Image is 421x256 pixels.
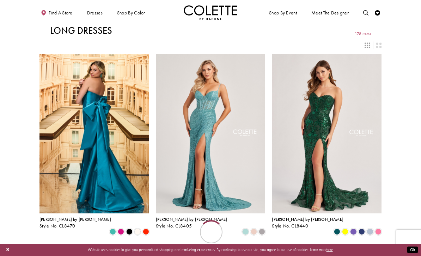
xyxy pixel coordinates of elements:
button: Close Dialog [3,245,12,255]
i: Diamond White [134,229,141,235]
a: Toggle search [362,5,370,20]
i: Cotton Candy [375,229,382,235]
a: Visit Colette by Daphne Style No. CL8470 Page [39,54,149,213]
span: Style No. CL8405 [156,223,192,229]
a: Visit Home Page [184,5,237,20]
i: Black [126,229,133,235]
i: Fuchsia [118,229,124,235]
a: Visit Colette by Daphne Style No. CL8440 Page [272,54,382,213]
a: Visit Colette by Daphne Style No. CL8405 Page [156,54,266,213]
a: Meet the designer [310,5,350,20]
i: Yellow [342,229,348,235]
span: Shop by color [117,10,145,15]
h1: Long Dresses [50,25,112,36]
i: Scarlet [143,229,149,235]
i: Smoke [259,229,265,235]
span: Meet the designer [311,10,349,15]
a: Find a store [39,5,74,20]
i: Turquoise [110,229,116,235]
span: Switch layout to 3 columns [365,43,370,48]
div: Colette by Daphne Style No. CL8440 [272,217,343,229]
span: Shop By Event [269,10,297,15]
div: Colette by Daphne Style No. CL8470 [39,217,111,229]
span: [PERSON_NAME] by [PERSON_NAME] [272,217,343,222]
i: Navy Blue [359,229,365,235]
div: Layout Controls [36,39,385,51]
span: Dresses [86,5,104,20]
span: Style No. CL8470 [39,223,75,229]
a: Check Wishlist [373,5,382,20]
span: Dresses [87,10,103,15]
span: Shop by color [116,5,146,20]
span: [PERSON_NAME] by [PERSON_NAME] [156,217,227,222]
a: here [327,247,333,252]
i: Ice Blue [367,229,373,235]
i: Rose [251,229,257,235]
button: Submit Dialog [407,246,418,253]
span: 178 items [355,32,371,36]
span: Shop By Event [268,5,298,20]
span: Find a store [49,10,73,15]
p: Website uses cookies to give you personalized shopping and marketing experiences. By continuing t... [38,246,383,253]
img: Colette by Daphne [184,5,237,20]
i: Sea Glass [242,229,249,235]
span: [PERSON_NAME] by [PERSON_NAME] [39,217,111,222]
div: Colette by Daphne Style No. CL8405 [156,217,227,229]
i: Violet [350,229,356,235]
span: Switch layout to 2 columns [376,43,382,48]
span: Style No. CL8440 [272,223,308,229]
